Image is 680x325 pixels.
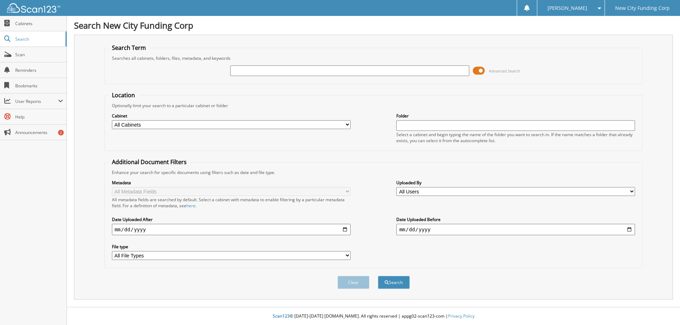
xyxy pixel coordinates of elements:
legend: Search Term [108,44,149,52]
label: Date Uploaded Before [396,216,635,222]
span: [PERSON_NAME] [548,6,587,10]
label: Metadata [112,180,351,186]
span: Reminders [15,67,63,73]
span: Bookmarks [15,83,63,89]
label: Date Uploaded After [112,216,351,222]
iframe: Chat Widget [645,291,680,325]
div: Enhance your search for specific documents using filters such as date and file type. [108,169,639,175]
div: 2 [58,130,64,135]
button: Clear [338,276,369,289]
div: Optionally limit your search to a particular cabinet or folder [108,103,639,109]
div: Searches all cabinets, folders, files, metadata, and keywords [108,55,639,61]
label: Cabinet [112,113,351,119]
span: Scan123 [273,313,290,319]
label: Folder [396,113,635,119]
input: start [112,224,351,235]
button: Search [378,276,410,289]
span: Scan [15,52,63,58]
div: Select a cabinet and begin typing the name of the folder you want to search in. If the name match... [396,132,635,144]
img: scan123-logo-white.svg [7,3,60,13]
a: here [186,203,195,209]
span: Announcements [15,129,63,135]
label: Uploaded By [396,180,635,186]
span: Cabinets [15,21,63,27]
span: Search [15,36,62,42]
h1: Search New City Funding Corp [74,19,673,31]
span: User Reports [15,98,58,104]
span: Help [15,114,63,120]
a: Privacy Policy [448,313,475,319]
legend: Additional Document Filters [108,158,190,166]
span: New City Funding Corp [615,6,670,10]
div: All metadata fields are searched by default. Select a cabinet with metadata to enable filtering b... [112,197,351,209]
span: Advanced Search [489,68,520,74]
div: © [DATE]-[DATE] [DOMAIN_NAME]. All rights reserved | appg02-scan123-com | [67,308,680,325]
label: File type [112,244,351,250]
legend: Location [108,91,138,99]
input: end [396,224,635,235]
